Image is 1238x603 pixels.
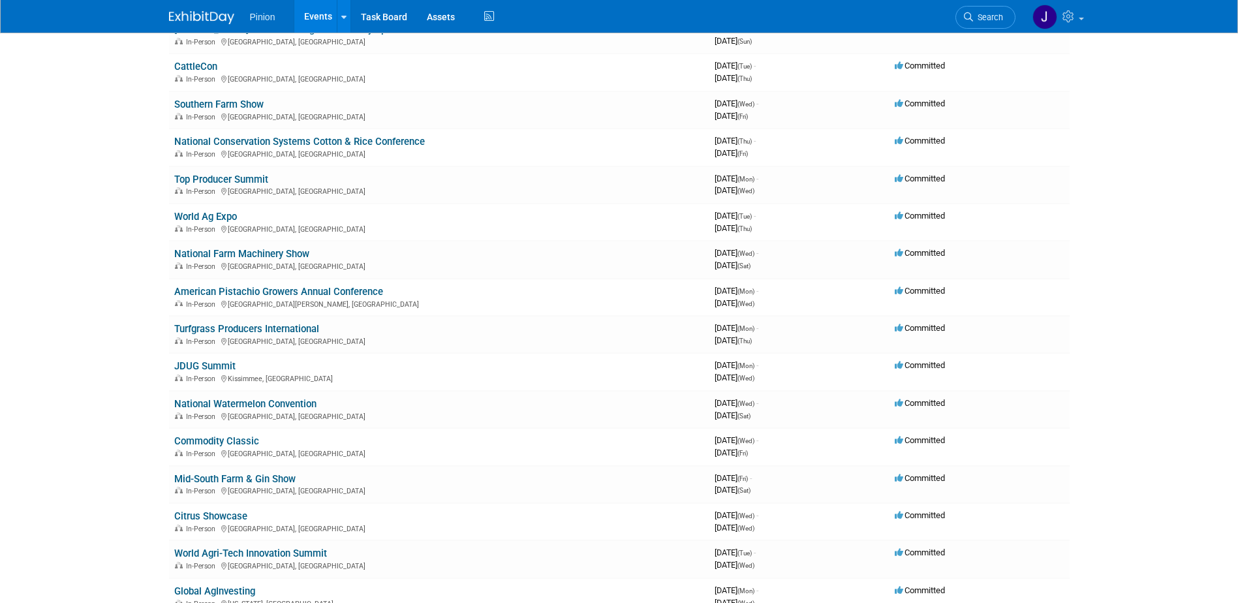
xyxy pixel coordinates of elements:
[737,100,754,108] span: (Wed)
[895,585,945,595] span: Committed
[174,73,704,84] div: [GEOGRAPHIC_DATA], [GEOGRAPHIC_DATA]
[715,148,748,158] span: [DATE]
[175,300,183,307] img: In-Person Event
[174,61,217,72] a: CattleCon
[175,337,183,344] img: In-Person Event
[175,75,183,82] img: In-Person Event
[175,262,183,269] img: In-Person Event
[186,262,219,271] span: In-Person
[754,548,756,557] span: -
[174,448,704,458] div: [GEOGRAPHIC_DATA], [GEOGRAPHIC_DATA]
[737,325,754,332] span: (Mon)
[175,412,183,419] img: In-Person Event
[737,225,752,232] span: (Thu)
[715,373,754,382] span: [DATE]
[174,174,268,185] a: Top Producer Summit
[715,36,752,46] span: [DATE]
[174,286,383,298] a: American Pistachio Growers Annual Conference
[186,375,219,383] span: In-Person
[737,562,754,569] span: (Wed)
[186,150,219,159] span: In-Person
[175,150,183,157] img: In-Person Event
[756,248,758,258] span: -
[756,398,758,408] span: -
[715,485,751,495] span: [DATE]
[174,560,704,570] div: [GEOGRAPHIC_DATA], [GEOGRAPHIC_DATA]
[174,211,237,223] a: World Ag Expo
[715,560,754,570] span: [DATE]
[186,450,219,458] span: In-Person
[737,150,748,157] span: (Fri)
[737,337,752,345] span: (Thu)
[186,113,219,121] span: In-Person
[169,11,234,24] img: ExhibitDay
[715,398,758,408] span: [DATE]
[174,360,236,372] a: JDUG Summit
[737,262,751,270] span: (Sat)
[715,410,751,420] span: [DATE]
[174,323,319,335] a: Turfgrass Producers International
[737,138,752,145] span: (Thu)
[174,585,255,597] a: Global AgInvesting
[756,510,758,520] span: -
[186,187,219,196] span: In-Person
[715,111,748,121] span: [DATE]
[186,300,219,309] span: In-Person
[1032,5,1057,29] img: Jennifer Plumisto
[174,99,264,110] a: Southern Farm Show
[737,412,751,420] span: (Sat)
[715,185,754,195] span: [DATE]
[715,136,756,146] span: [DATE]
[175,375,183,381] img: In-Person Event
[737,587,754,595] span: (Mon)
[186,525,219,533] span: In-Person
[174,485,704,495] div: [GEOGRAPHIC_DATA], [GEOGRAPHIC_DATA]
[955,6,1015,29] a: Search
[715,223,752,233] span: [DATE]
[174,435,259,447] a: Commodity Classic
[737,362,754,369] span: (Mon)
[737,512,754,519] span: (Wed)
[174,185,704,196] div: [GEOGRAPHIC_DATA], [GEOGRAPHIC_DATA]
[737,525,754,532] span: (Wed)
[895,211,945,221] span: Committed
[186,562,219,570] span: In-Person
[737,487,751,494] span: (Sat)
[756,585,758,595] span: -
[895,99,945,108] span: Committed
[737,375,754,382] span: (Wed)
[737,113,748,120] span: (Fri)
[715,260,751,270] span: [DATE]
[756,360,758,370] span: -
[186,225,219,234] span: In-Person
[715,448,748,457] span: [DATE]
[756,435,758,445] span: -
[175,38,183,44] img: In-Person Event
[737,549,752,557] span: (Tue)
[715,435,758,445] span: [DATE]
[174,373,704,383] div: Kissimmee, [GEOGRAPHIC_DATA]
[715,211,756,221] span: [DATE]
[895,510,945,520] span: Committed
[737,250,754,257] span: (Wed)
[756,99,758,108] span: -
[715,510,758,520] span: [DATE]
[175,225,183,232] img: In-Person Event
[175,487,183,493] img: In-Person Event
[175,113,183,119] img: In-Person Event
[186,75,219,84] span: In-Person
[174,473,296,485] a: Mid-South Farm & Gin Show
[715,298,754,308] span: [DATE]
[715,323,758,333] span: [DATE]
[175,562,183,568] img: In-Person Event
[715,473,752,483] span: [DATE]
[715,61,756,70] span: [DATE]
[973,12,1003,22] span: Search
[895,248,945,258] span: Committed
[715,286,758,296] span: [DATE]
[895,435,945,445] span: Committed
[250,12,275,22] span: Pinion
[737,176,754,183] span: (Mon)
[715,73,752,83] span: [DATE]
[174,36,704,46] div: [GEOGRAPHIC_DATA], [GEOGRAPHIC_DATA]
